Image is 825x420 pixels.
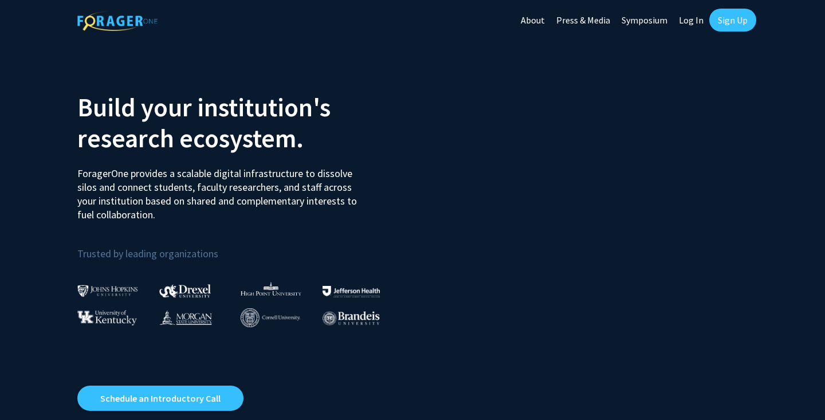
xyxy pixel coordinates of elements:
[241,308,300,327] img: Cornell University
[77,231,404,262] p: Trusted by leading organizations
[77,310,137,325] img: University of Kentucky
[159,310,212,325] img: Morgan State University
[77,158,365,222] p: ForagerOne provides a scalable digital infrastructure to dissolve silos and connect students, fac...
[323,311,380,325] img: Brandeis University
[709,9,756,32] a: Sign Up
[77,386,243,411] a: Opens in a new tab
[323,286,380,297] img: Thomas Jefferson University
[241,282,301,296] img: High Point University
[159,284,211,297] img: Drexel University
[77,285,138,297] img: Johns Hopkins University
[77,11,158,31] img: ForagerOne Logo
[77,92,404,154] h2: Build your institution's research ecosystem.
